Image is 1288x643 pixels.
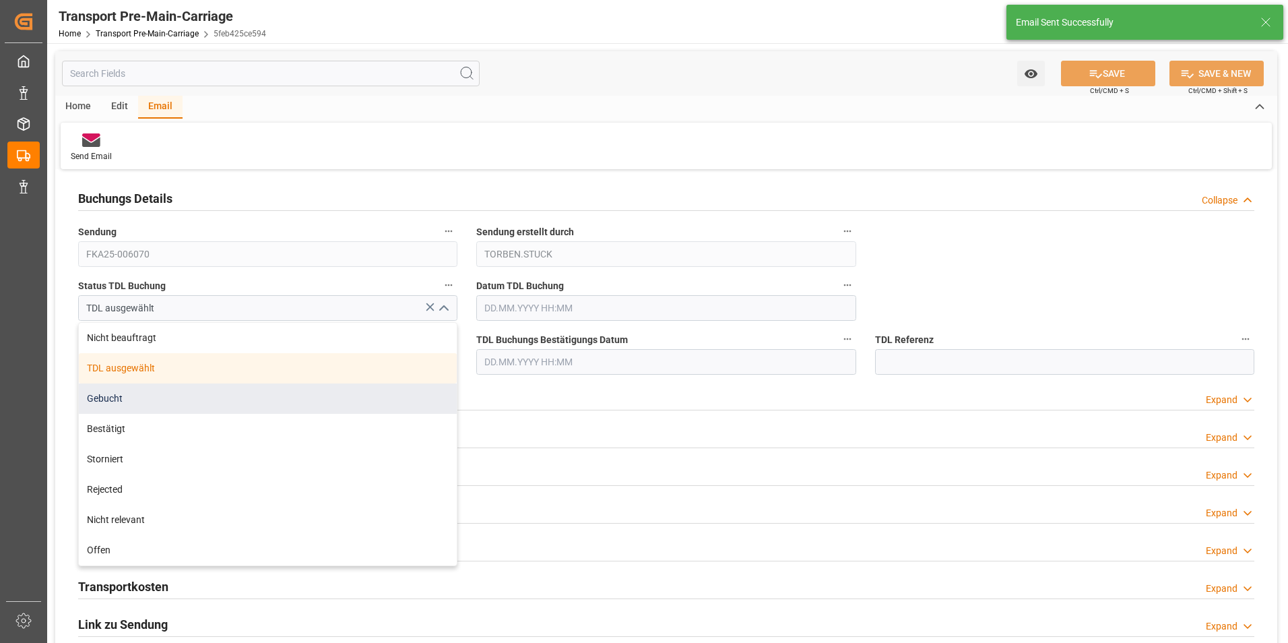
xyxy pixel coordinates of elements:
[875,333,934,347] span: TDL Referenz
[71,150,112,162] div: Send Email
[1237,330,1254,348] button: TDL Referenz
[1206,582,1237,596] div: Expand
[79,505,457,535] div: Nicht relevant
[59,29,81,38] a: Home
[476,225,574,239] span: Sendung erstellt durch
[1206,431,1237,445] div: Expand
[1206,619,1237,634] div: Expand
[1061,61,1155,86] button: SAVE
[1188,86,1248,96] span: Ctrl/CMD + Shift + S
[476,279,564,293] span: Datum TDL Buchung
[440,276,457,294] button: Status TDL Buchung
[1202,193,1237,208] div: Collapse
[1017,61,1045,86] button: open menu
[1090,86,1129,96] span: Ctrl/CMD + S
[476,333,628,347] span: TDL Buchungs Bestätigungs Datum
[138,96,183,119] div: Email
[78,225,117,239] span: Sendung
[78,615,168,634] h2: Link zu Sendung
[79,353,457,384] div: TDL ausgewählt
[476,295,856,321] input: DD.MM.YYYY HH:MM
[1206,393,1237,407] div: Expand
[101,96,138,119] div: Edit
[476,349,856,375] input: DD.MM.YYYY HH:MM
[1169,61,1264,86] button: SAVE & NEW
[79,384,457,414] div: Gebucht
[79,414,457,444] div: Bestätigt
[78,578,168,596] h2: Transportkosten
[96,29,199,38] a: Transport Pre-Main-Carriage
[79,474,457,505] div: Rejected
[55,96,101,119] div: Home
[1206,506,1237,520] div: Expand
[79,535,457,565] div: Offen
[1206,468,1237,483] div: Expand
[1206,544,1237,558] div: Expand
[839,330,856,348] button: TDL Buchungs Bestätigungs Datum
[78,279,166,293] span: Status TDL Buchung
[78,189,172,208] h2: Buchungs Details
[59,6,266,26] div: Transport Pre-Main-Carriage
[62,61,480,86] input: Search Fields
[79,444,457,474] div: Storniert
[1016,16,1248,30] div: Email Sent Successfully
[839,276,856,294] button: Datum TDL Buchung
[440,222,457,240] button: Sendung
[79,323,457,353] div: Nicht beauftragt
[432,298,453,319] button: close menu
[839,222,856,240] button: Sendung erstellt durch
